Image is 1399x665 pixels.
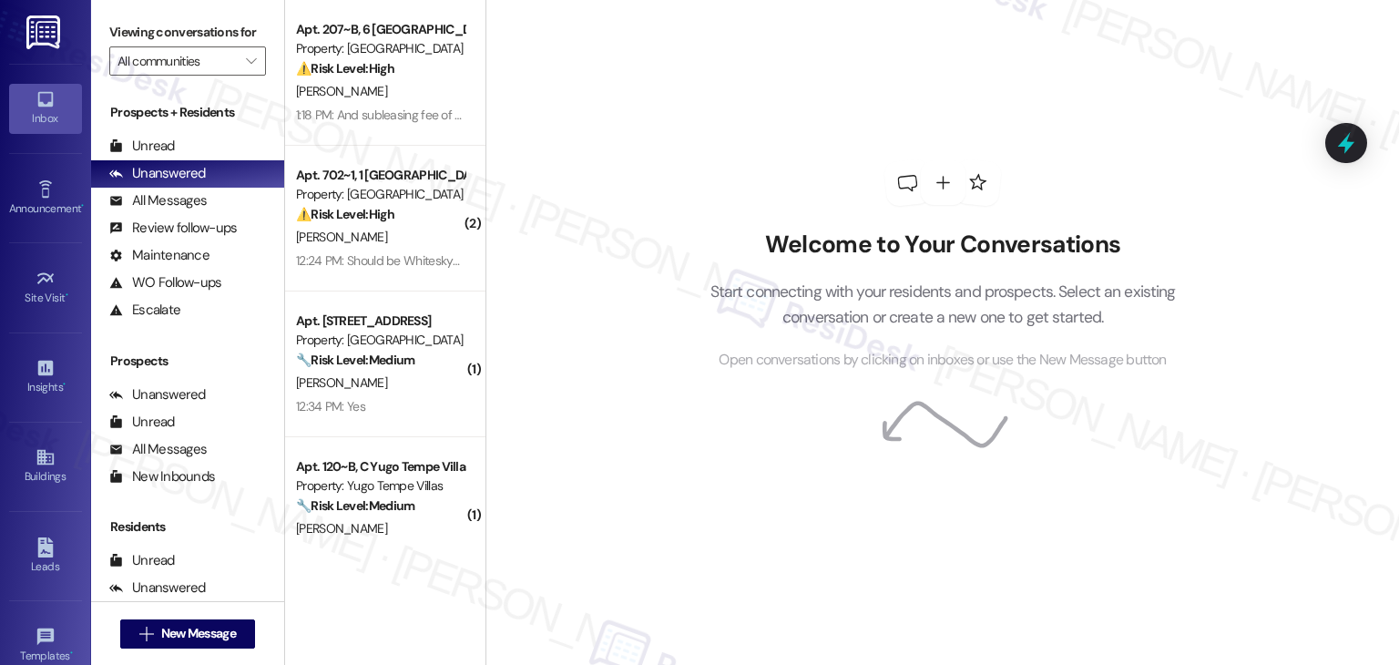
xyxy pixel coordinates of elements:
[70,647,73,660] span: •
[296,229,387,245] span: [PERSON_NAME]
[9,353,82,402] a: Insights •
[296,206,394,222] strong: ⚠️ Risk Level: High
[109,551,175,570] div: Unread
[682,279,1203,331] p: Start connecting with your residents and prospects. Select an existing conversation or create a n...
[109,440,207,459] div: All Messages
[109,385,206,404] div: Unanswered
[63,378,66,391] span: •
[109,273,221,292] div: WO Follow-ups
[109,191,207,210] div: All Messages
[109,467,215,486] div: New Inbounds
[91,352,284,371] div: Prospects
[246,54,256,68] i: 
[296,20,465,39] div: Apt. 207~B, 6 [GEOGRAPHIC_DATA]
[296,374,387,391] span: [PERSON_NAME]
[109,413,175,432] div: Unread
[296,166,465,185] div: Apt. 702~1, 1 [GEOGRAPHIC_DATA]
[296,252,480,269] div: 12:24 PM: Should be Whitesky-702
[91,517,284,537] div: Residents
[109,137,175,156] div: Unread
[296,60,394,77] strong: ⚠️ Risk Level: High
[296,312,465,331] div: Apt. [STREET_ADDRESS]
[109,18,266,46] label: Viewing conversations for
[109,219,237,238] div: Review follow-ups
[296,476,465,496] div: Property: Yugo Tempe Villas
[9,263,82,312] a: Site Visit •
[26,15,64,49] img: ResiDesk Logo
[109,164,206,183] div: Unanswered
[66,289,68,302] span: •
[296,398,365,414] div: 12:34 PM: Yes
[296,331,465,350] div: Property: [GEOGRAPHIC_DATA]
[120,619,255,649] button: New Message
[9,532,82,581] a: Leads
[296,352,414,368] strong: 🔧 Risk Level: Medium
[719,349,1166,372] span: Open conversations by clicking on inboxes or use the New Message button
[296,497,414,514] strong: 🔧 Risk Level: Medium
[296,185,465,204] div: Property: [GEOGRAPHIC_DATA]
[296,457,465,476] div: Apt. 120~B, C Yugo Tempe Villas
[139,627,153,641] i: 
[109,301,180,320] div: Escalate
[109,246,209,265] div: Maintenance
[296,39,465,58] div: Property: [GEOGRAPHIC_DATA]
[161,624,236,643] span: New Message
[81,199,84,212] span: •
[296,107,769,123] div: 1:18 PM: And subleasing fee of $449 and theyve charged the person for August rent again
[9,84,82,133] a: Inbox
[91,103,284,122] div: Prospects + Residents
[117,46,237,76] input: All communities
[682,230,1203,260] h2: Welcome to Your Conversations
[296,83,387,99] span: [PERSON_NAME]
[296,520,387,537] span: [PERSON_NAME]
[9,442,82,491] a: Buildings
[109,578,206,598] div: Unanswered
